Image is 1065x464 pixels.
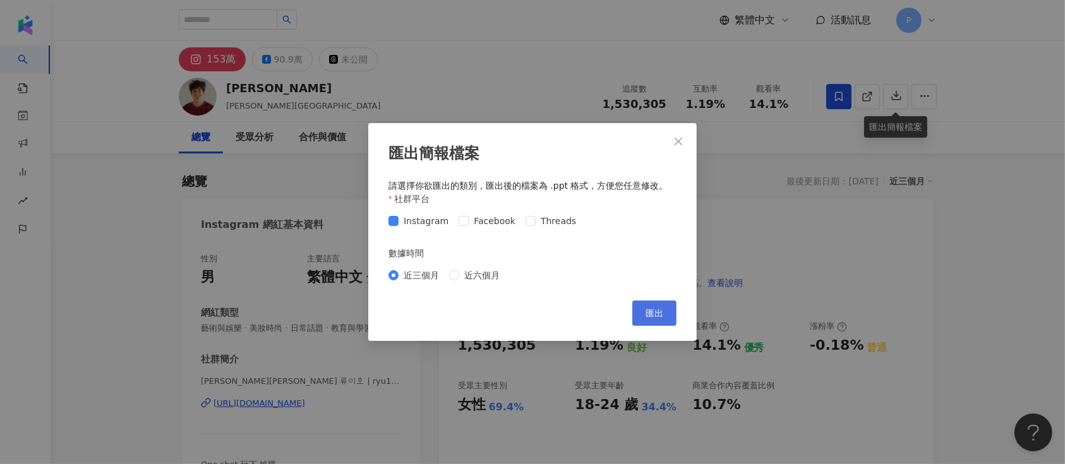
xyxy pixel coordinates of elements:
[673,136,683,146] span: close
[399,268,444,282] span: 近三個月
[469,214,520,228] span: Facebook
[388,246,433,260] label: 數據時間
[399,214,454,228] span: Instagram
[632,300,677,326] button: 匯出
[666,129,691,154] button: Close
[388,192,439,206] label: 社群平台
[459,268,505,282] span: 近六個月
[388,143,677,165] div: 匯出簡報檔案
[388,180,677,193] div: 請選擇你欲匯出的類別，匯出後的檔案為 .ppt 格式，方便您任意修改。
[536,214,581,228] span: Threads
[646,308,663,318] span: 匯出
